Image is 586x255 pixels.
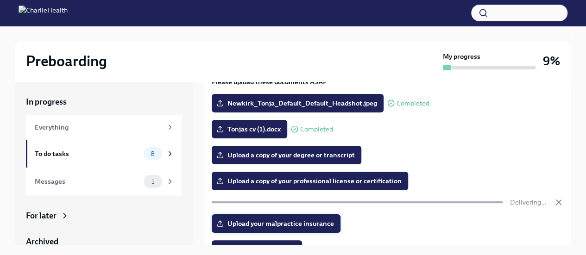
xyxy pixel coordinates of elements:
[543,53,560,69] h3: 9%
[26,210,182,221] a: For later
[212,94,384,112] label: Newkirk_Tonja_Default_Default_Headshot.jpeg
[35,176,140,187] div: Messages
[19,6,68,20] img: CharlieHealth
[510,198,547,207] p: Delivering...
[218,99,377,108] span: Newkirk_Tonja_Default_Default_Headshot.jpeg
[145,150,160,157] span: 8
[300,126,333,133] span: Completed
[35,149,140,159] div: To do tasks
[26,168,182,195] a: Messages1
[146,178,160,185] span: 1
[26,210,57,221] div: For later
[218,176,402,186] span: Upload a copy of your professional license or certification
[26,236,182,247] a: Archived
[26,52,107,70] h2: Preboarding
[554,198,563,207] button: Cancel
[212,214,340,233] label: Upload your malpractice insurance
[212,120,287,138] label: Tonjas cv (1).docx
[26,96,182,107] a: In progress
[397,100,429,107] span: Completed
[26,115,182,140] a: Everything
[218,150,355,160] span: Upload a copy of your degree or transcript
[212,78,327,86] strong: Please upload these documents ASAP
[443,52,480,61] strong: My progress
[218,124,281,134] span: Tonjas cv (1).docx
[212,146,361,164] label: Upload a copy of your degree or transcript
[212,172,408,190] label: Upload a copy of your professional license or certification
[35,122,162,132] div: Everything
[26,140,182,168] a: To do tasks8
[218,219,334,228] span: Upload your malpractice insurance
